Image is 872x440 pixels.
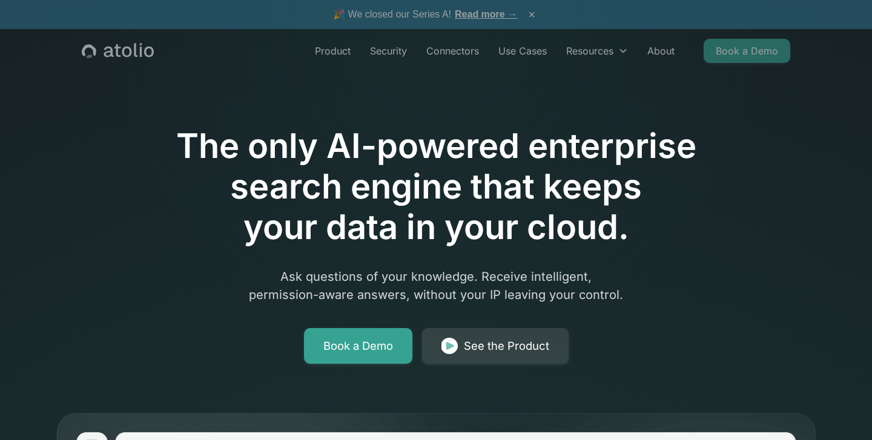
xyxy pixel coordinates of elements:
[489,39,557,63] a: Use Cases
[82,43,154,59] a: home
[557,39,638,63] div: Resources
[566,44,613,58] div: Resources
[455,9,517,19] a: Read more →
[704,39,790,63] a: Book a Demo
[304,328,412,364] a: Book a Demo
[203,268,669,304] p: Ask questions of your knowledge. Receive intelligent, permission-aware answers, without your IP l...
[422,328,569,364] a: See the Product
[305,39,360,63] a: Product
[126,126,746,248] h1: The only AI-powered enterprise search engine that keeps your data in your cloud.
[524,8,539,21] button: ×
[360,39,417,63] a: Security
[638,39,684,63] a: About
[464,338,549,355] div: See the Product
[333,7,517,22] span: 🎉 We closed our Series A!
[417,39,489,63] a: Connectors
